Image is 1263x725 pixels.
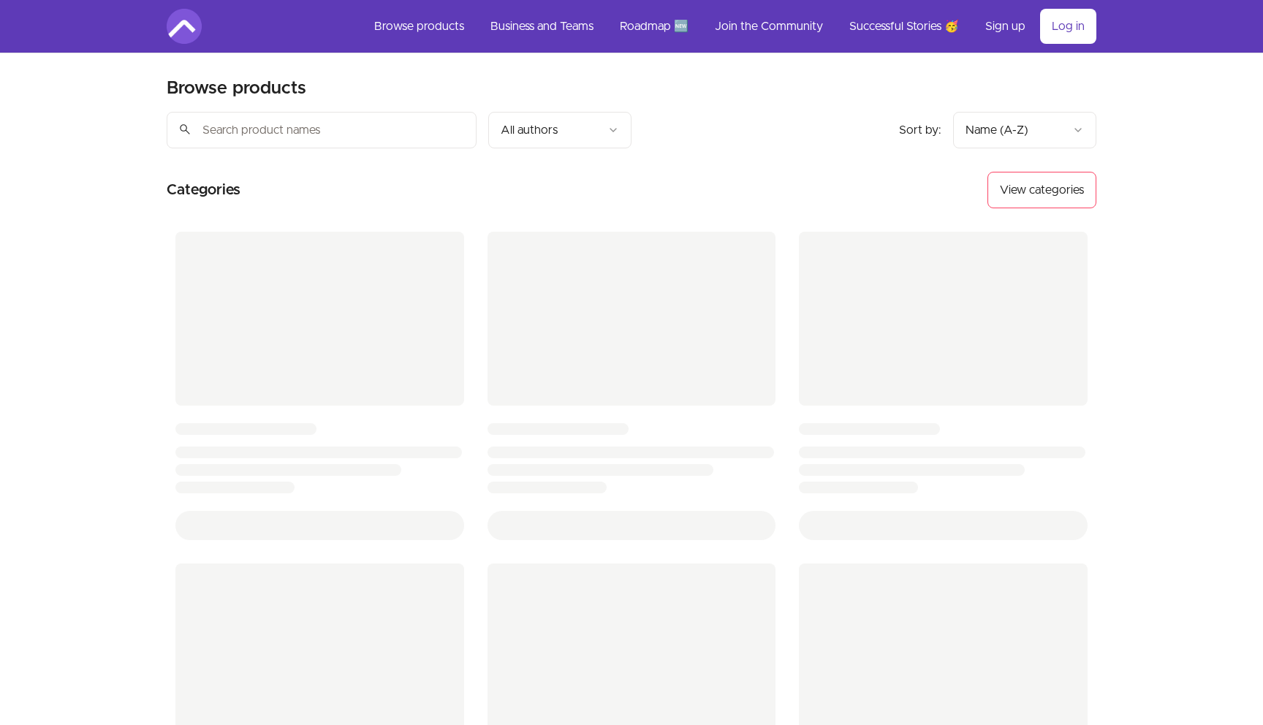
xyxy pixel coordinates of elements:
button: View categories [987,172,1096,208]
h2: Browse products [167,77,306,100]
span: Sort by: [899,124,941,136]
a: Roadmap 🆕 [608,9,700,44]
a: Log in [1040,9,1096,44]
img: Amigoscode logo [167,9,202,44]
a: Business and Teams [479,9,605,44]
a: Sign up [974,9,1037,44]
nav: Main [363,9,1096,44]
span: search [178,119,191,140]
input: Search product names [167,112,477,148]
button: Product sort options [953,112,1096,148]
a: Join the Community [703,9,835,44]
button: Filter by author [488,112,631,148]
h2: Categories [167,172,240,208]
a: Successful Stories 🥳 [838,9,971,44]
a: Browse products [363,9,476,44]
